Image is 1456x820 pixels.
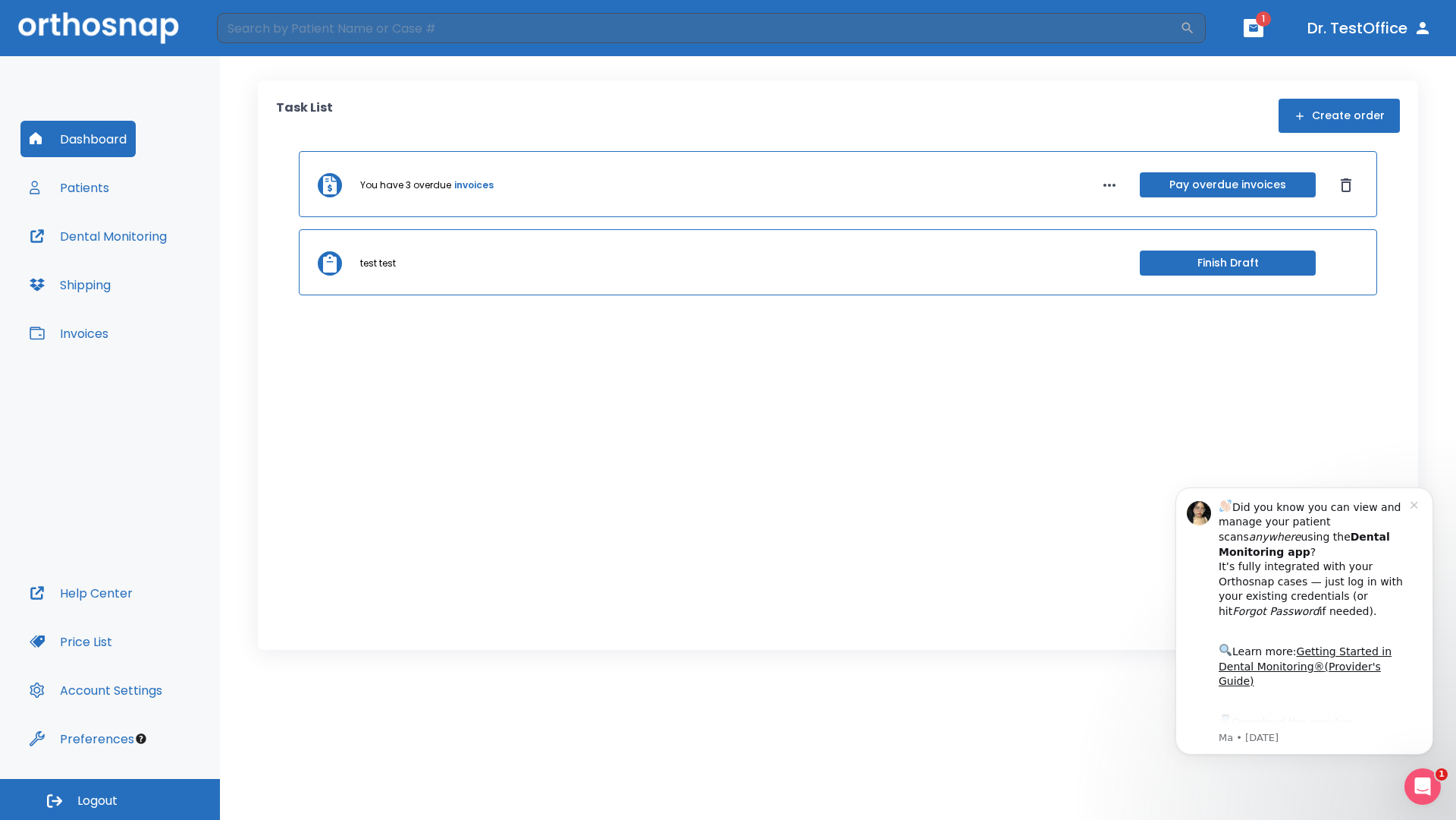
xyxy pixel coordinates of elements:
[20,121,136,157] button: Dashboard
[20,623,121,660] button: Price List
[20,575,142,611] button: Help Center
[77,793,118,809] span: Logout
[20,218,176,254] button: Dental Monitoring
[217,13,1180,43] input: Search by Patient Name or Case #
[1301,14,1438,42] button: Dr. TestOffice
[1404,768,1441,805] iframe: Intercom live chat
[20,672,171,708] button: Account Settings
[20,315,118,352] button: Invoices
[1153,468,1456,812] iframe: Intercom notifications message
[20,266,120,303] button: Shipping
[1140,172,1316,197] button: Pay overdue invoices
[20,169,118,206] button: Patients
[1256,11,1271,27] span: 1
[1279,99,1400,133] button: Create order
[1140,251,1316,276] button: Finish Draft
[18,12,179,43] img: Orthosnap
[276,99,333,133] p: Task List
[454,178,494,192] a: invoices
[1334,173,1358,197] button: Dismiss
[20,721,143,757] button: Preferences
[134,732,148,746] div: Tooltip anchor
[360,257,396,270] p: test test
[360,178,451,192] p: You have 3 overdue
[1436,768,1448,781] span: 1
